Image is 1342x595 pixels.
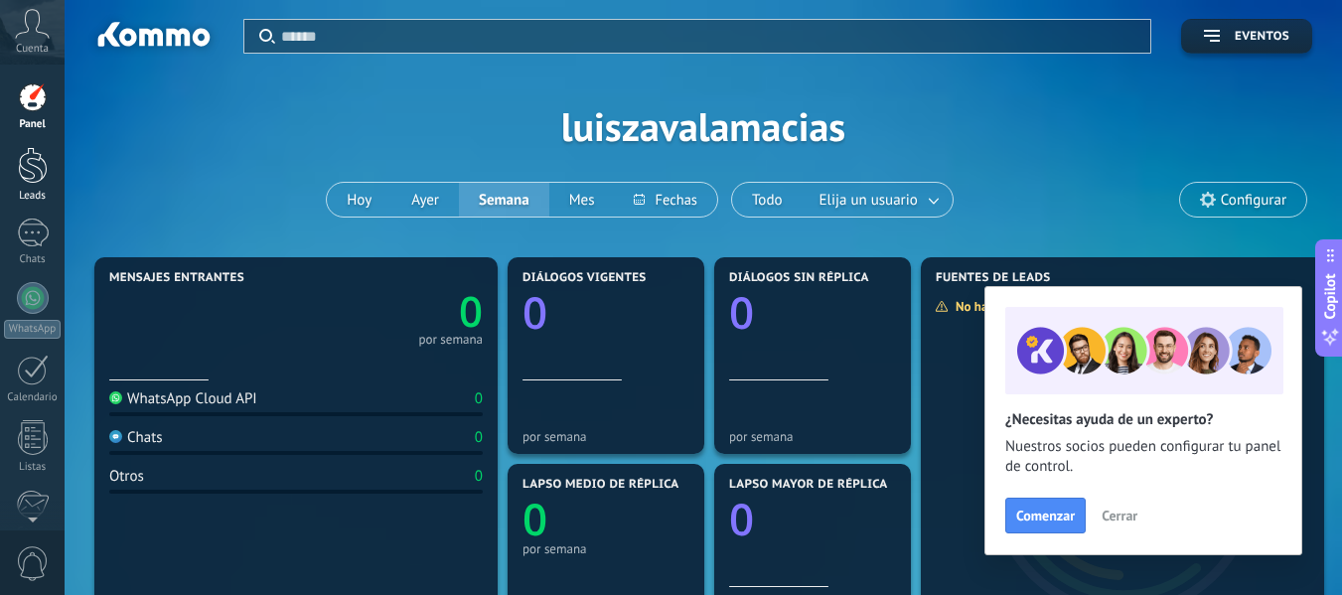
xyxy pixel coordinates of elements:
img: WhatsApp Cloud API [109,391,122,404]
div: Chats [4,253,62,266]
span: Eventos [1235,30,1289,44]
div: Calendario [4,391,62,404]
button: Mes [549,183,615,217]
span: Mensajes entrantes [109,271,244,285]
button: Semana [459,183,549,217]
span: Diálogos vigentes [522,271,647,285]
div: 0 [475,389,483,408]
div: Chats [109,428,163,447]
button: Ayer [391,183,459,217]
text: 0 [459,283,483,340]
div: por semana [522,429,689,444]
button: Comenzar [1005,498,1086,533]
div: por semana [729,429,896,444]
button: Hoy [327,183,391,217]
button: Elija un usuario [803,183,953,217]
div: WhatsApp Cloud API [109,389,257,408]
button: Cerrar [1093,501,1146,530]
text: 0 [729,282,754,342]
div: 0 [475,467,483,486]
span: Nuestros socios pueden configurar tu panel de control. [1005,437,1281,477]
span: Cuenta [16,43,49,56]
span: Configurar [1221,192,1286,209]
div: No hay suficientes datos para mostrar [935,298,1176,315]
a: 0 [296,283,483,340]
span: Fuentes de leads [936,271,1051,285]
div: Panel [4,118,62,131]
div: Listas [4,461,62,474]
img: Chats [109,430,122,443]
div: 0 [475,428,483,447]
div: por semana [418,335,483,345]
div: por semana [522,541,689,556]
button: Todo [732,183,803,217]
span: Diálogos sin réplica [729,271,869,285]
span: Lapso mayor de réplica [729,478,887,492]
span: Copilot [1320,273,1340,319]
button: Fechas [614,183,716,217]
div: WhatsApp [4,320,61,339]
text: 0 [729,489,754,548]
div: Leads [4,190,62,203]
span: Lapso medio de réplica [522,478,679,492]
span: Cerrar [1102,509,1137,522]
h2: ¿Necesitas ayuda de un experto? [1005,410,1281,429]
text: 0 [522,489,547,548]
text: 0 [522,282,547,342]
div: Otros [109,467,144,486]
span: Elija un usuario [816,187,922,214]
span: Comenzar [1016,509,1075,522]
button: Eventos [1181,19,1312,54]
